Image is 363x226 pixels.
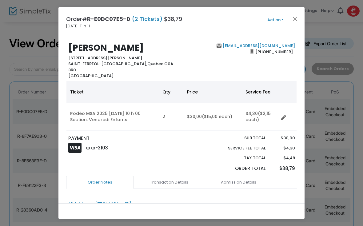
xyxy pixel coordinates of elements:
button: Close [291,15,299,23]
b: [STREET_ADDRESS][PERSON_NAME] Quebec G0A 3R0 [GEOGRAPHIC_DATA] [68,55,173,79]
th: Qty [159,81,183,103]
span: -3103 [95,145,108,151]
a: Transaction Details [135,176,203,189]
h4: Order# $38,79 [66,15,182,23]
a: Order Notes [66,176,134,189]
p: Sub total [213,135,266,141]
p: Order Total [213,165,266,172]
span: ($2,15 each) [245,110,271,123]
p: $4,49 [272,155,295,161]
p: $30,00 [272,135,295,141]
b: [PERSON_NAME] [68,42,144,54]
span: [DATE] 11 h 11 [66,23,90,29]
span: [PHONE_NUMBER] [253,47,295,57]
span: XXXX [86,145,95,151]
p: $4,30 [272,145,295,151]
span: R-E0DC07E5-D [87,15,130,23]
span: SAINT-FERREOL-[GEOGRAPHIC_DATA], [68,61,147,67]
p: Service Fee Total [213,145,266,151]
a: Admission Details [205,176,272,189]
p: PAYMENT [68,135,179,142]
td: $30,00 [183,103,242,131]
th: Service Fee [242,81,279,103]
td: $4,30 [242,103,279,131]
p: Tax Total [213,155,266,161]
a: [EMAIL_ADDRESS][DOMAIN_NAME] [221,43,295,49]
span: ($15,00 each) [202,113,232,120]
p: $38,79 [272,165,295,172]
td: Rodéo MSA 2025 [DATE] 10 h 00 Section: Vendredi Enfants [66,103,159,131]
td: 2 [159,103,183,131]
button: Action [257,17,294,23]
span: (2 Tickets) [130,15,164,23]
div: IP Address: [TECHNICAL_ID] [69,201,131,207]
div: Data table [66,81,297,131]
th: Price [183,81,242,103]
th: Ticket [66,81,159,103]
